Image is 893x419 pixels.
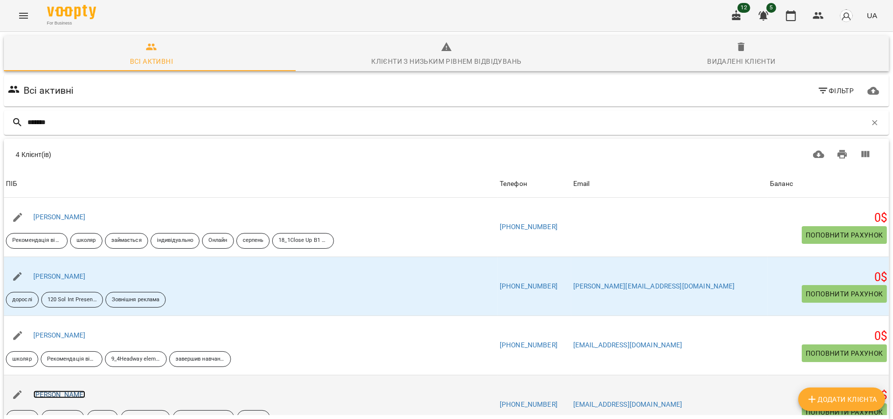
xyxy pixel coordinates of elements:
[243,236,264,245] p: серпень
[208,236,228,245] p: Онлайн
[6,233,68,249] div: Рекомендація від друзів знайомих тощо
[770,178,793,190] div: Sort
[6,178,17,190] div: ПІБ
[151,233,200,249] div: індивідуально
[371,55,521,67] div: Клієнти з низьким рівнем відвідувань
[500,178,569,190] span: Телефон
[573,178,766,190] span: Email
[105,292,166,308] div: Зовнішня реклама
[105,351,167,367] div: 9_4Headway elementary There isare
[854,143,877,166] button: Вигляд колонок
[12,4,35,27] button: Menu
[6,178,17,190] div: Sort
[802,344,887,362] button: Поповнити рахунок
[6,178,496,190] span: ПІБ
[573,400,683,408] a: [EMAIL_ADDRESS][DOMAIN_NAME]
[16,150,429,159] div: 4 Клієнт(ів)
[573,282,735,290] a: [PERSON_NAME][EMAIL_ADDRESS][DOMAIN_NAME]
[157,236,193,245] p: індивідуально
[12,296,32,304] p: дорослі
[802,285,887,303] button: Поповнити рахунок
[806,393,877,405] span: Додати клієнта
[6,292,39,308] div: дорослі
[500,341,558,349] a: [PHONE_NUMBER]
[814,82,858,100] button: Фільтр
[236,233,270,249] div: серпень
[12,236,61,245] p: Рекомендація від друзів знайомих тощо
[766,3,776,13] span: 5
[24,83,74,98] h6: Всі активні
[770,270,887,285] h5: 0 $
[817,85,854,97] span: Фільтр
[831,143,854,166] button: Друк
[806,347,883,359] span: Поповнити рахунок
[770,210,887,226] h5: 0 $
[4,139,889,170] div: Table Toolbar
[840,9,853,23] img: avatar_s.png
[41,292,103,308] div: 120 Sol Int Present Tense ContrastState verbs
[12,355,32,364] p: школяр
[798,388,885,411] button: Додати клієнта
[802,226,887,244] button: Поповнити рахунок
[48,296,97,304] p: 120 Sol Int Present Tense ContrastState verbs
[806,229,883,241] span: Поповнити рахунок
[573,341,683,349] a: [EMAIL_ADDRESS][DOMAIN_NAME]
[33,213,86,221] a: [PERSON_NAME]
[111,355,160,364] p: 9_4Headway elementary There isare
[112,296,160,304] p: Зовнішня реклама
[47,5,96,19] img: Voopty Logo
[176,355,225,364] p: завершив навчання
[573,178,590,190] div: Sort
[6,351,38,367] div: школяр
[500,282,558,290] a: [PHONE_NUMBER]
[105,233,148,249] div: займається
[33,391,86,398] a: [PERSON_NAME]
[867,10,877,21] span: UA
[47,20,96,26] span: For Business
[77,236,96,245] p: школяр
[770,329,887,344] h5: 0 $
[169,351,231,367] div: завершив навчання
[70,233,102,249] div: школяр
[738,3,750,13] span: 12
[202,233,234,249] div: Онлайн
[111,236,142,245] p: займається
[500,223,558,231] a: [PHONE_NUMBER]
[863,6,881,25] button: UA
[708,55,776,67] div: Видалені клієнти
[279,236,328,245] p: 18_1Close Up B1 PrSimplePrContStative verbs
[770,178,887,190] span: Баланс
[770,388,887,403] h5: 0 $
[500,178,527,190] div: Sort
[806,288,883,300] span: Поповнити рахунок
[770,178,793,190] div: Баланс
[33,272,86,280] a: [PERSON_NAME]
[500,178,527,190] div: Телефон
[573,178,590,190] div: Email
[47,355,96,364] p: Рекомендація від друзів знайомих тощо
[33,331,86,339] a: [PERSON_NAME]
[272,233,334,249] div: 18_1Close Up B1 PrSimplePrContStative verbs
[806,406,883,418] span: Поповнити рахунок
[500,400,558,408] a: [PHONE_NUMBER]
[130,55,173,67] div: Всі активні
[41,351,102,367] div: Рекомендація від друзів знайомих тощо
[807,143,831,166] button: Завантажити CSV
